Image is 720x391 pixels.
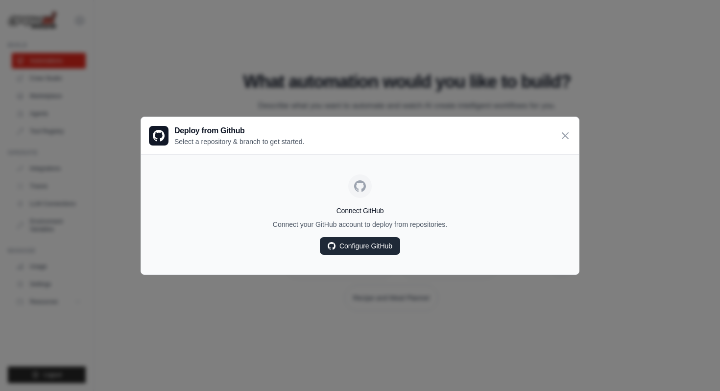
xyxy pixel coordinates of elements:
iframe: Chat Widget [671,344,720,391]
p: Connect your GitHub account to deploy from repositories. [149,220,571,229]
a: Configure GitHub [320,237,400,255]
h4: Connect GitHub [149,206,571,216]
h3: Deploy from Github [174,125,304,137]
p: Select a repository & branch to get started. [174,137,304,147]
